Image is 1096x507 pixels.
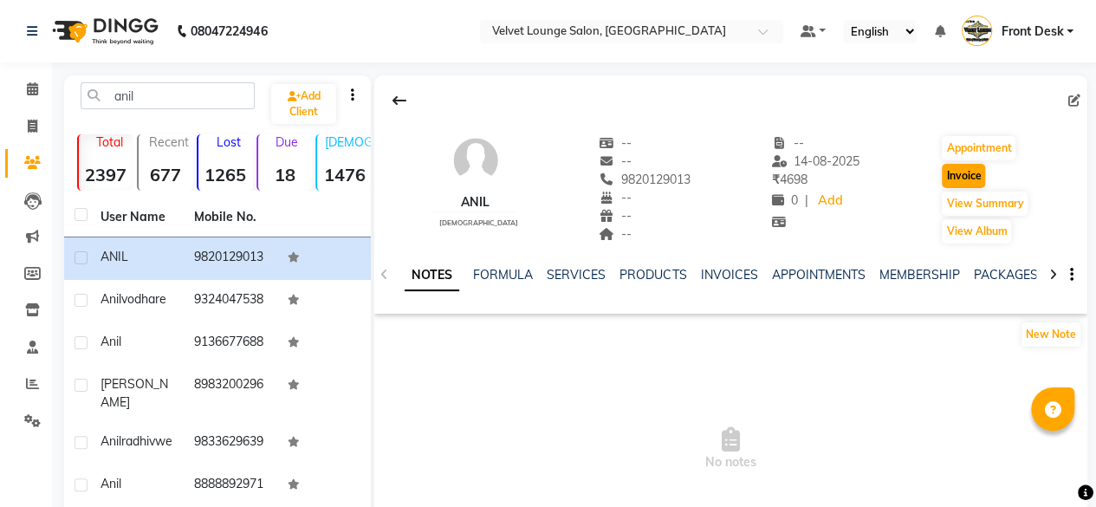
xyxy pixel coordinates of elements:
strong: 2397 [79,164,133,185]
a: PRODUCTS [619,267,686,283]
input: Search by Name/Mobile/Email/Code [81,82,255,109]
div: Back to Client [381,84,418,117]
p: Recent [146,134,193,150]
img: logo [44,7,163,55]
span: anil [101,334,121,349]
strong: 1265 [198,164,253,185]
td: 9324047538 [184,280,277,322]
span: anil [101,476,121,491]
span: 9820129013 [599,172,691,187]
p: Lost [205,134,253,150]
strong: 677 [139,164,193,185]
a: Add [814,189,845,213]
button: Invoice [942,164,985,188]
span: [DEMOGRAPHIC_DATA] [439,218,518,227]
span: 14-08-2025 [771,153,859,169]
span: -- [599,190,632,205]
div: ANIL [432,193,518,211]
span: anil [101,433,121,449]
span: Front Desk [1001,23,1063,41]
span: radhivwe [121,433,172,449]
th: User Name [90,198,184,237]
a: Add Client [271,84,336,124]
button: New Note [1021,322,1080,347]
span: | [804,192,807,210]
b: 08047224946 [191,7,267,55]
span: ANIL [101,249,128,264]
p: [DEMOGRAPHIC_DATA] [324,134,372,150]
a: MEMBERSHIP [879,267,959,283]
span: -- [599,208,632,224]
a: APPOINTMENTS [771,267,865,283]
a: INVOICES [700,267,757,283]
span: 4698 [771,172,807,187]
a: SERVICES [547,267,606,283]
strong: 18 [258,164,313,185]
td: 9833629639 [184,422,277,465]
a: FORMULA [473,267,533,283]
span: ₹ [771,172,779,187]
button: View Summary [942,192,1028,216]
strong: 1476 [317,164,372,185]
td: 9136677688 [184,322,277,365]
a: NOTES [405,260,459,291]
th: Mobile No. [184,198,277,237]
td: 8983200296 [184,365,277,422]
td: 9820129013 [184,237,277,280]
span: 0 [771,192,797,208]
img: avatar [450,134,502,186]
a: PACKAGES [973,267,1037,283]
span: -- [599,226,632,242]
span: -- [599,153,632,169]
p: Due [262,134,313,150]
span: -- [771,135,804,151]
button: Appointment [942,136,1015,160]
td: 8888892971 [184,465,277,507]
p: Total [86,134,133,150]
span: anil [101,291,121,307]
img: Front Desk [962,16,992,46]
span: vodhare [121,291,166,307]
span: [PERSON_NAME] [101,376,168,410]
span: -- [599,135,632,151]
button: View Album [942,219,1011,244]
